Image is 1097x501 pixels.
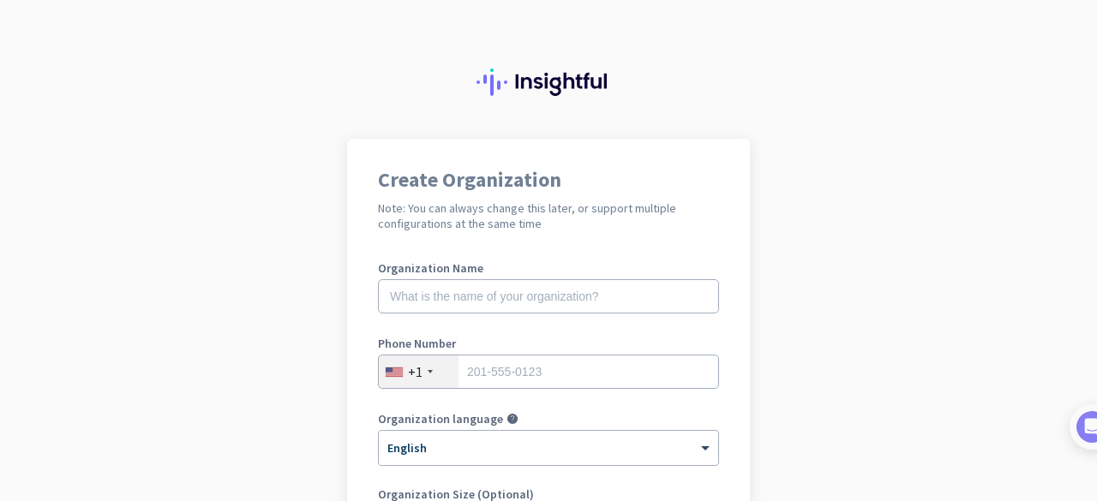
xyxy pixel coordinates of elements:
[378,200,719,231] h2: Note: You can always change this later, or support multiple configurations at the same time
[378,488,719,500] label: Organization Size (Optional)
[477,69,620,96] img: Insightful
[408,363,423,380] div: +1
[507,413,519,425] i: help
[378,337,719,349] label: Phone Number
[378,262,719,274] label: Organization Name
[378,170,719,190] h1: Create Organization
[378,279,719,313] input: What is the name of your organization?
[378,355,719,389] input: 201-555-0123
[378,413,503,425] label: Organization language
